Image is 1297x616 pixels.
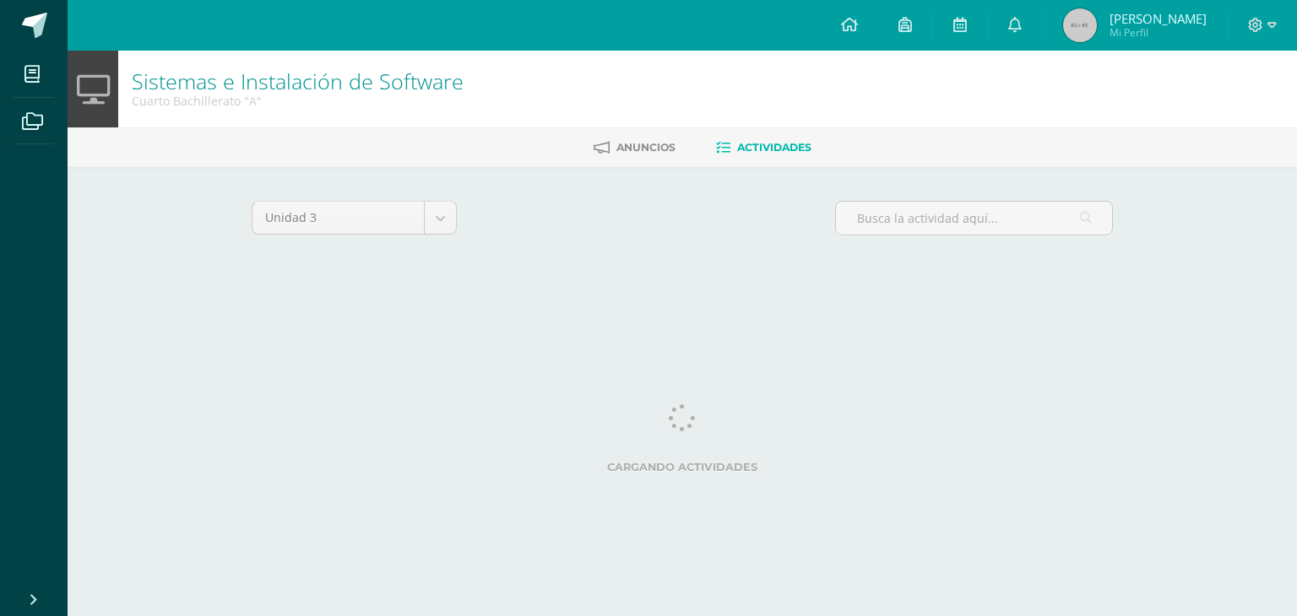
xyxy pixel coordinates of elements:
[616,141,676,154] span: Anuncios
[1110,10,1207,27] span: [PERSON_NAME]
[252,461,1113,473] label: Cargando actividades
[252,202,456,234] a: Unidad 3
[132,69,464,93] h1: Sistemas e Instalación de Software
[1063,8,1097,42] img: 45x45
[836,202,1112,235] input: Busca la actividad aquí...
[737,141,811,154] span: Actividades
[1110,25,1207,40] span: Mi Perfil
[716,134,811,161] a: Actividades
[594,134,676,161] a: Anuncios
[132,93,464,109] div: Cuarto Bachillerato 'A'
[265,202,411,234] span: Unidad 3
[132,67,464,95] a: Sistemas e Instalación de Software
